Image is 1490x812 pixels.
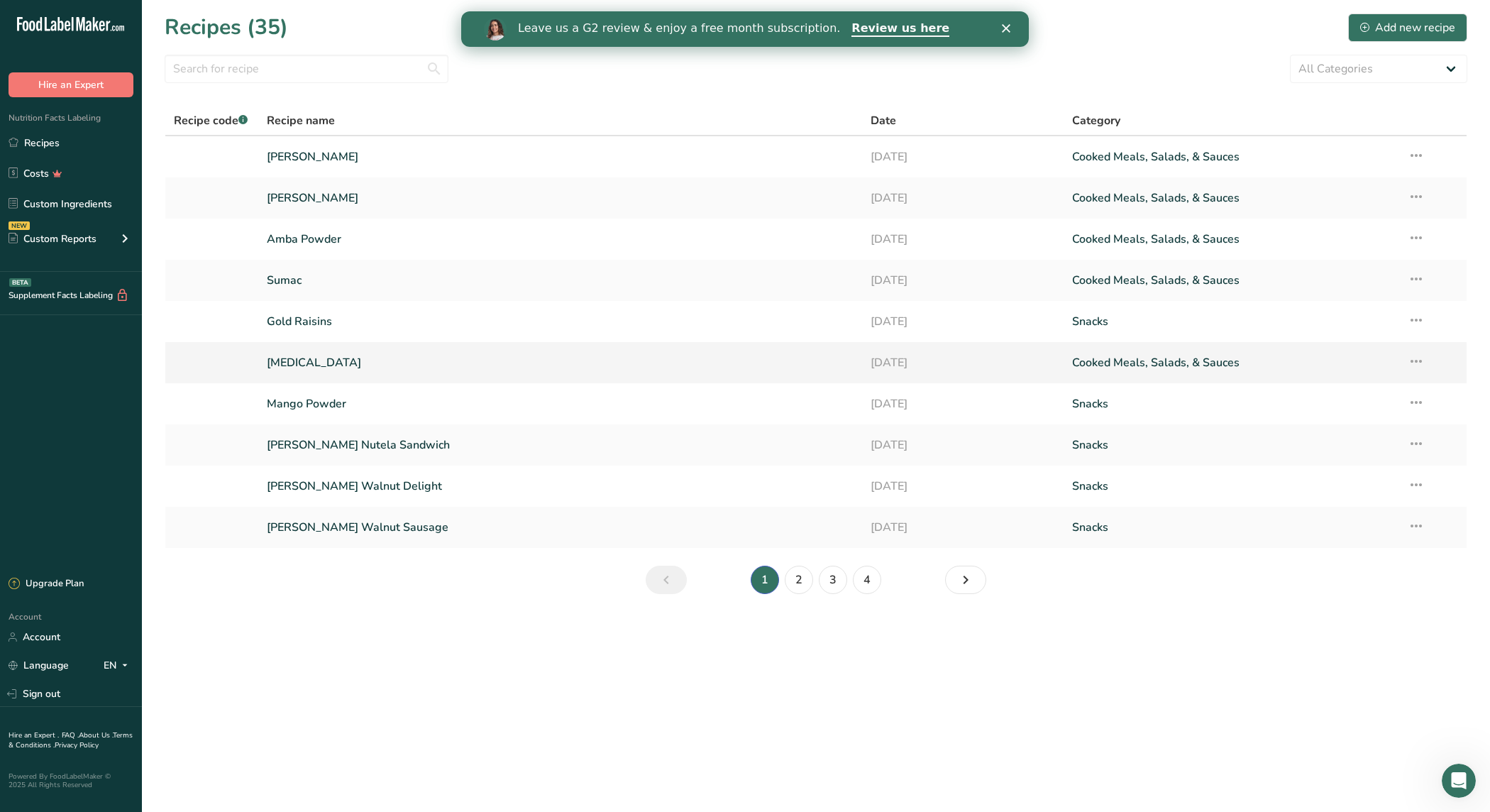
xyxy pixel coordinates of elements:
a: [DATE] [871,471,1055,501]
a: [DATE] [871,265,1055,295]
a: Amba Powder [267,224,854,254]
a: About Us . [79,730,113,740]
div: Upgrade Plan [9,577,84,591]
iframe: Intercom live chat [1442,764,1476,798]
a: Mango Powder [267,389,854,419]
a: Snacks [1072,512,1391,542]
div: Add new recipe [1360,19,1455,36]
a: Cooked Meals, Salads, & Sauces [1072,348,1391,378]
a: [DATE] [871,389,1055,419]
span: Category [1072,112,1120,129]
a: Snacks [1072,389,1391,419]
a: FAQ . [62,730,79,740]
div: EN [104,657,133,674]
span: Date [871,112,896,129]
a: [DATE] [871,183,1055,213]
a: Snacks [1072,430,1391,460]
a: [PERSON_NAME] Nutela Sandwich [267,430,854,460]
a: Cooked Meals, Salads, & Sauces [1072,224,1391,254]
a: Cooked Meals, Salads, & Sauces [1072,142,1391,172]
a: [DATE] [871,348,1055,378]
button: Hire an Expert [9,72,133,97]
a: Terms & Conditions . [9,730,133,750]
a: Privacy Policy [55,740,99,750]
div: BETA [9,278,31,287]
a: [DATE] [871,430,1055,460]
a: Page 3. [819,566,847,594]
h1: Recipes (35) [165,11,288,43]
a: Page 2. [785,566,813,594]
a: [PERSON_NAME] Walnut Sausage [267,512,854,542]
div: NEW [9,221,30,230]
span: Recipe name [267,112,335,129]
div: Close [541,13,555,21]
a: [PERSON_NAME] [267,142,854,172]
a: Snacks [1072,471,1391,501]
a: Cooked Meals, Salads, & Sauces [1072,265,1391,295]
span: Recipe code [174,113,248,128]
a: Language [9,653,69,678]
div: Custom Reports [9,231,96,246]
a: Hire an Expert . [9,730,59,740]
button: Add new recipe [1348,13,1467,42]
a: [PERSON_NAME] [267,183,854,213]
a: Gold Raisins [267,307,854,336]
a: Next page [945,566,986,594]
a: Page 4. [853,566,881,594]
a: [DATE] [871,512,1055,542]
a: Previous page [646,566,687,594]
a: [DATE] [871,307,1055,336]
a: Cooked Meals, Salads, & Sauces [1072,183,1391,213]
input: Search for recipe [165,55,448,83]
a: Snacks [1072,307,1391,336]
a: [PERSON_NAME] Walnut Delight [267,471,854,501]
a: [DATE] [871,224,1055,254]
a: Sumac [267,265,854,295]
iframe: Intercom live chat banner [461,11,1029,47]
a: [MEDICAL_DATA] [267,348,854,378]
div: Powered By FoodLabelMaker © 2025 All Rights Reserved [9,772,133,789]
a: [DATE] [871,142,1055,172]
